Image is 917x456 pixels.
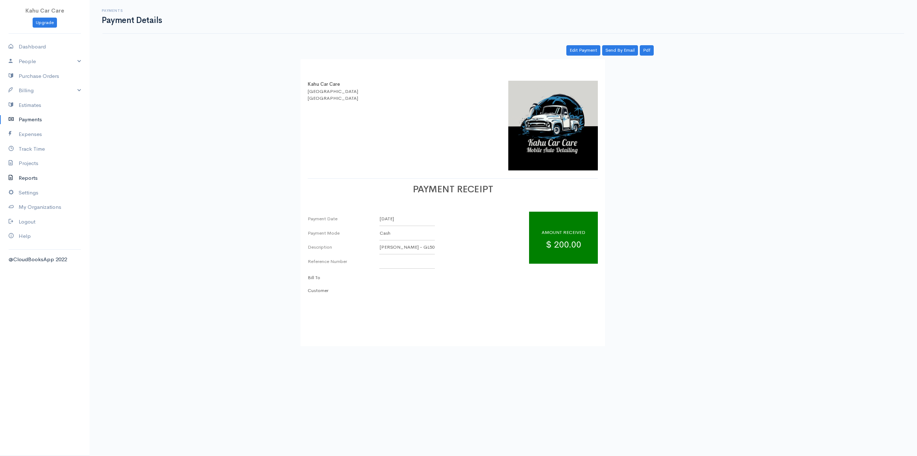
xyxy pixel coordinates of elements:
a: Pdf [640,45,654,56]
h1: Payment Details [102,16,162,25]
td: Cash [379,226,435,240]
td: Description [308,240,379,254]
td: Payment Mode [308,226,379,240]
div: Customer [308,274,328,294]
span: AMOUNT RECEIVED [542,229,585,235]
h1: PAYMENT RECEIPT [308,184,598,195]
img: logo-43235.png [508,81,598,170]
td: Reference Number [308,254,379,269]
div: $ 200.00 [529,212,598,264]
div: @CloudBooksApp 2022 [9,255,81,264]
td: Payment Date [308,212,379,226]
a: Edit Payment [566,45,600,56]
td: [DATE] [379,212,435,226]
b: Kahu Car Care [308,81,340,87]
h6: Payments [102,9,162,13]
p: Bill To [308,274,328,281]
span: Kahu Car Care [25,7,64,14]
a: Send By Email [602,45,638,56]
td: [PERSON_NAME] - GL50 [379,240,435,254]
a: Upgrade [33,18,57,28]
div: [GEOGRAPHIC_DATA] [GEOGRAPHIC_DATA] [308,88,358,102]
